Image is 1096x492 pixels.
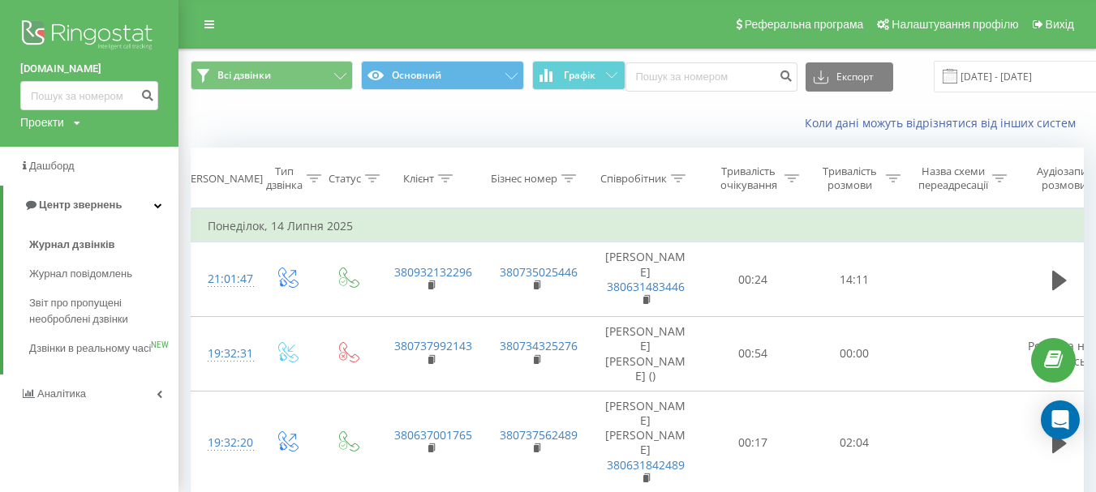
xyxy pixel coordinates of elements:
[29,237,115,253] span: Журнал дзвінків
[361,61,523,90] button: Основний
[266,165,303,192] div: Тип дзвінка
[745,18,864,31] span: Реферальна програма
[804,317,905,391] td: 00:00
[1028,338,1091,368] span: Розмова не відбулась
[20,81,158,110] input: Пошук за номером
[607,457,685,473] a: 380631842489
[394,338,472,353] a: 380737992143
[500,427,578,443] a: 380737562489
[208,263,240,295] div: 21:01:47
[491,172,557,186] div: Бізнес номер
[589,242,703,317] td: [PERSON_NAME]
[805,115,1084,130] a: Коли дані можуть відрізнятися вiд інших систем
[29,295,170,327] span: Звіт про пропущені необроблені дзвінки
[804,242,905,317] td: 14:11
[20,16,158,57] img: Ringostat logo
[29,230,178,259] a: Журнал дзвінків
[1046,18,1074,31] span: Вихід
[500,338,578,353] a: 380734325276
[806,62,893,92] button: Експорт
[29,259,178,289] a: Журнал повідомлень
[500,264,578,280] a: 380735025446
[403,172,434,186] div: Клієнт
[564,70,595,81] span: Графік
[703,242,804,317] td: 00:24
[181,172,263,186] div: [PERSON_NAME]
[918,165,988,192] div: Назва схеми переадресації
[1041,400,1080,439] div: Open Intercom Messenger
[532,61,625,90] button: Графік
[394,264,472,280] a: 380932132296
[208,338,240,370] div: 19:32:31
[703,317,804,391] td: 00:54
[600,172,667,186] div: Співробітник
[716,165,780,192] div: Тривалість очікування
[329,172,361,186] div: Статус
[3,186,178,225] a: Центр звернень
[818,165,882,192] div: Тривалість розмови
[589,317,703,391] td: [PERSON_NAME] [PERSON_NAME] ()
[892,18,1018,31] span: Налаштування профілю
[20,61,158,77] a: [DOMAIN_NAME]
[37,387,86,400] span: Аналiтика
[29,289,178,334] a: Звіт про пропущені необроблені дзвінки
[607,279,685,294] a: 380631483446
[20,114,64,130] div: Проекти
[208,427,240,459] div: 19:32:20
[29,266,132,282] span: Журнал повідомлень
[625,62,797,92] input: Пошук за номером
[29,334,178,363] a: Дзвінки в реальному часіNEW
[191,61,353,90] button: Всі дзвінки
[394,427,472,443] a: 380637001765
[29,160,75,172] span: Дашборд
[29,340,151,357] span: Дзвінки в реальному часі
[39,199,122,211] span: Центр звернень
[217,69,271,82] span: Всі дзвінки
